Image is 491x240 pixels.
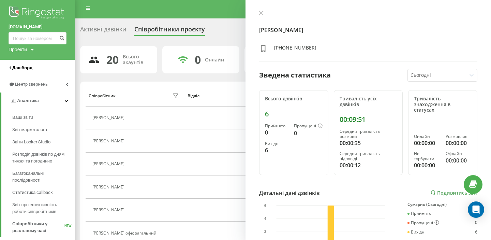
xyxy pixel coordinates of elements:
span: Аналiтика [17,98,39,103]
span: Звіт маркетолога [12,126,47,133]
div: Розмовляє [446,134,472,139]
a: Статистика callback [12,186,75,199]
div: 6 [265,110,323,118]
div: 00:00:00 [446,139,472,147]
div: Зведена статистика [259,70,331,80]
div: Співробітник [89,94,116,98]
a: Співробітники у реальному часіNEW [12,218,75,237]
div: 00:00:35 [340,139,397,147]
div: Співробітники проєкту [134,26,205,36]
div: 6 [475,230,477,235]
input: Пошук за номером [9,32,66,44]
div: Онлайн [205,57,224,63]
div: [PHONE_NUMBER] [274,44,316,54]
div: Пропущені [294,124,323,129]
div: 0 [294,129,323,137]
span: Звіт про ефективність роботи співробітників [12,201,72,215]
div: Всього дзвінків [265,96,323,102]
text: 2 [264,230,266,234]
div: Сумарно (Сьогодні) [407,202,477,207]
div: Середня тривалість відповіді [340,151,397,161]
a: Багатоканальні послідовності [12,167,75,186]
div: 00:00:00 [414,161,440,169]
div: 20 [106,53,119,66]
a: Розподіл дзвінків по дням тижня та погодинно [12,148,75,167]
div: 00:00:00 [446,156,472,165]
div: [PERSON_NAME] [92,139,126,143]
div: [PERSON_NAME] [92,185,126,189]
div: 00:00:12 [340,161,397,169]
div: Не турбувати [414,151,440,161]
div: Проекти [9,46,27,53]
div: Open Intercom Messenger [468,201,484,218]
div: Прийнято [407,211,431,216]
div: Детальні дані дзвінків [259,189,320,197]
a: Подивитись звіт [430,190,477,196]
a: [DOMAIN_NAME] [9,24,66,30]
div: 0 [475,220,477,226]
div: 0 [265,128,288,137]
div: 00:00:00 [414,139,440,147]
div: 00:09:51 [340,115,397,124]
a: Аналiтика [1,93,75,109]
div: [PERSON_NAME] [92,208,126,212]
span: Співробітники у реальному часі [12,221,64,234]
div: Прийнято [265,124,288,128]
span: Розподіл дзвінків по дням тижня та погодинно [12,151,72,165]
span: Статистика callback [12,189,53,196]
div: 0 [195,53,201,66]
span: Багатоканальні послідовності [12,170,72,184]
div: Відділ [188,94,199,98]
span: Звіти Looker Studio [12,139,50,145]
div: 6 [265,146,288,154]
div: Середня тривалість розмови [340,129,397,139]
div: [PERSON_NAME] [92,161,126,166]
div: Пропущені [407,220,439,226]
a: Ваші звіти [12,111,75,124]
div: [PERSON_NAME] [92,115,126,120]
span: Центр звернень [15,82,48,87]
div: Тривалість усіх дзвінків [340,96,397,108]
text: 4 [264,217,266,221]
text: 6 [264,204,266,208]
div: Вихідні [265,141,288,146]
h4: [PERSON_NAME] [259,26,477,34]
div: Онлайн [414,134,440,139]
div: Вихідні [407,230,426,235]
div: [PERSON_NAME] офіс загальний [92,231,158,236]
span: Ваші звіти [12,114,33,121]
div: Активні дзвінки [80,26,126,36]
a: Звіт маркетолога [12,124,75,136]
div: Тривалість знаходження в статусах [414,96,472,113]
a: Звіти Looker Studio [12,136,75,148]
a: Звіт про ефективність роботи співробітників [12,199,75,218]
span: Дашборд [12,65,32,70]
img: Ringostat logo [9,5,66,22]
div: Всього акаунтів [123,54,149,66]
div: Офлайн [446,151,472,156]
